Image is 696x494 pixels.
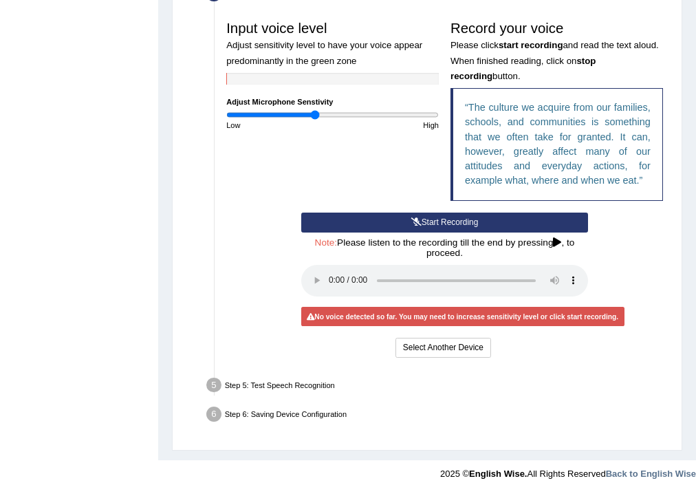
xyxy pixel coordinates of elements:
[221,120,333,131] div: Low
[301,213,588,233] button: Start Recording
[301,307,624,326] div: No voice detected so far. You may need to increase sensitivity level or click start recording.
[499,40,563,50] b: start recording
[333,120,445,131] div: High
[606,469,696,479] a: Back to English Wise
[202,403,677,429] div: Step 6: Saving Device Configuration
[202,374,677,400] div: Step 5: Test Speech Recognition
[395,338,491,358] button: Select Another Device
[450,21,663,83] h3: Record your voice
[469,469,527,479] strong: English Wise.
[226,96,333,107] label: Adjust Microphone Senstivity
[226,21,439,67] h3: Input voice level
[315,237,338,248] span: Note:
[301,238,588,259] h4: Please listen to the recording till the end by pressing , to proceed.
[440,460,696,480] div: 2025 © All Rights Reserved
[226,40,422,65] small: Adjust sensitivity level to have your voice appear predominantly in the green zone
[465,102,651,186] q: The culture we acquire from our families, schools, and communities is something that we often tak...
[450,40,659,81] small: Please click and read the text aloud. When finished reading, click on button.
